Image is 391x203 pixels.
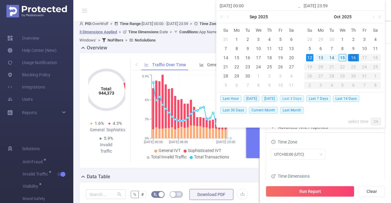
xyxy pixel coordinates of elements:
[304,72,315,80] div: 26
[23,172,50,176] span: Invalid Traffic
[286,81,297,90] td: October 11, 2025
[304,62,315,71] td: October 19, 2025
[317,36,324,43] div: 29
[306,36,313,43] div: 28
[337,71,348,81] td: October 29, 2025
[315,81,326,90] td: November 3, 2025
[288,72,295,80] div: 4
[231,81,242,90] td: October 6, 2025
[219,11,227,23] a: Last year (Control + left)
[337,27,348,33] span: We
[326,63,337,71] div: 21
[231,44,242,53] td: September 8, 2025
[253,81,264,90] td: October 8, 2025
[104,136,113,141] span: 5.9%
[337,35,348,44] td: October 1, 2025
[220,81,231,90] td: October 5, 2025
[315,26,326,35] th: Mon
[231,27,242,33] span: Mo
[266,45,273,52] div: 11
[233,54,240,61] div: 15
[306,45,313,52] div: 5
[315,62,326,71] td: October 20, 2025
[370,72,381,80] div: 1
[231,35,242,44] td: September 1, 2025
[95,121,104,126] span: 1.6%
[348,116,368,127] a: select time
[333,95,359,102] span: Last 14 Days
[222,36,229,43] div: 31
[220,62,231,71] td: September 21, 2025
[244,54,251,61] div: 16
[315,63,326,71] div: 20
[188,148,221,153] span: Sophisticated IVT
[304,53,315,62] td: October 12, 2025
[326,72,337,80] div: 28
[98,91,114,96] tspan: 944,373
[337,82,348,89] div: 5
[253,44,264,53] td: September 10, 2025
[339,54,346,61] div: 15
[244,45,251,52] div: 9
[370,27,381,33] span: Sa
[249,107,278,114] span: Current Month
[326,62,337,71] td: October 21, 2025
[179,30,199,34] b: Conditions :
[233,72,240,80] div: 29
[220,71,231,81] td: September 28, 2025
[348,81,359,90] td: November 6, 2025
[304,63,315,71] div: 19
[288,82,295,89] div: 11
[220,53,231,62] td: September 14, 2025
[144,140,163,144] tspan: [DATE] 00:00
[264,26,275,35] th: Thu
[275,44,286,53] td: September 12, 2025
[348,63,359,71] div: 23
[275,27,286,33] span: Fr
[359,71,370,81] td: October 31, 2025
[216,140,235,144] tspan: [DATE] 23:00
[242,71,253,81] td: September 30, 2025
[242,27,253,33] span: Tu
[370,62,381,71] td: October 25, 2025
[145,136,149,140] tspan: 0%
[286,35,297,44] td: September 6, 2025
[128,30,168,34] span: Date
[23,184,40,188] span: Visibility
[123,38,129,42] span: >
[315,44,326,53] td: October 6, 2025
[253,53,264,62] td: September 17, 2025
[359,26,370,35] th: Fri
[348,44,359,53] td: October 9, 2025
[359,35,370,44] td: October 3, 2025
[288,36,295,43] div: 6
[361,45,368,52] div: 10
[97,142,115,154] div: Invalid Traffic
[317,54,324,61] div: 13
[370,26,381,35] th: Sat
[286,62,297,71] td: September 27, 2025
[266,82,273,89] div: 9
[348,35,359,44] td: October 2, 2025
[220,44,231,53] td: September 7, 2025
[370,53,381,62] td: October 18, 2025
[220,26,231,35] th: Sun
[350,36,357,43] div: 2
[168,30,174,34] span: >
[120,21,142,26] b: Time Range:
[361,36,368,43] div: 3
[280,95,304,102] span: Last 3 Days
[337,81,348,90] td: November 5, 2025
[348,72,359,80] div: 30
[244,95,259,102] span: [DATE]
[264,27,275,33] span: Th
[199,21,219,26] b: Time Zone:
[370,54,381,61] div: 18
[145,117,149,121] tspan: 3%
[255,72,262,80] div: 1
[326,71,337,81] td: October 28, 2025
[359,53,370,62] td: October 17, 2025
[144,63,149,67] i: icon: line-chart
[306,95,331,102] span: Last 7 Days
[370,63,381,71] div: 25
